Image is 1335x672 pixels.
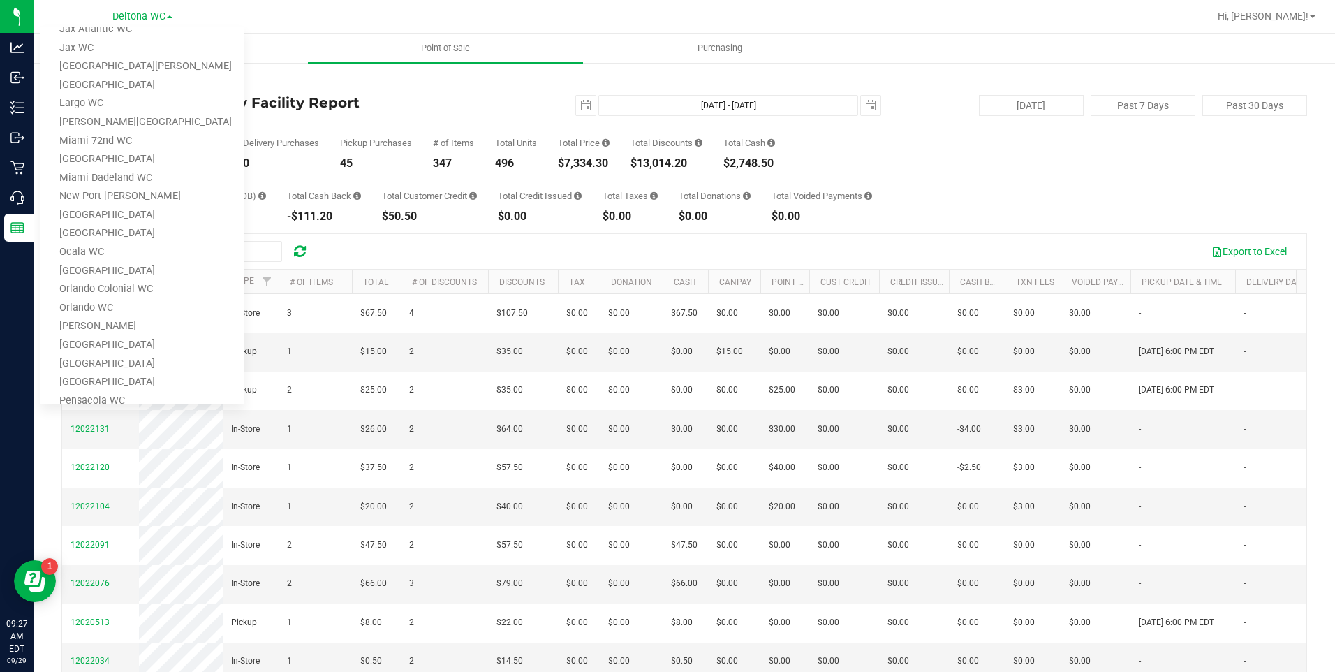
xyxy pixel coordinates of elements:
div: Total Customer Credit [382,191,477,200]
span: $0.00 [566,616,588,629]
h4: Completed Purchases by Facility Report [61,95,477,110]
div: Total Credit Issued [498,191,582,200]
span: $0.00 [1069,655,1091,668]
p: 09:27 AM EDT [6,618,27,655]
a: Purchasing [583,34,857,63]
span: 1 [287,616,292,629]
a: Point of Sale [308,34,582,63]
span: $0.00 [1013,616,1035,629]
div: 496 [495,158,537,169]
span: $0.00 [1069,539,1091,552]
span: 1 [287,345,292,358]
a: [GEOGRAPHIC_DATA] [40,262,244,281]
span: - [1244,577,1246,590]
span: - [1244,307,1246,320]
span: $0.00 [887,384,909,397]
span: $0.00 [566,384,588,397]
span: $0.00 [671,423,693,436]
span: - [1244,500,1246,513]
span: $0.00 [887,307,909,320]
span: $0.00 [608,500,630,513]
span: $0.00 [957,307,979,320]
span: 2 [409,539,414,552]
span: Purchasing [679,42,761,54]
span: 12022034 [71,656,110,666]
div: Total Discounts [630,138,702,147]
inline-svg: Call Center [10,191,24,205]
div: 0 [243,158,319,169]
span: $47.50 [360,539,387,552]
span: $0.00 [887,616,909,629]
span: $67.50 [671,307,698,320]
button: Past 30 Days [1202,95,1307,116]
a: Miami 72nd WC [40,132,244,151]
span: $0.00 [671,384,693,397]
span: - [1139,500,1141,513]
div: Total Cash [723,138,775,147]
i: Sum of the successful, non-voided payments using account credit for all purchases in the date range. [469,191,477,200]
span: $0.00 [566,307,588,320]
span: $0.00 [887,345,909,358]
span: - [1244,655,1246,668]
i: Sum of the successful, non-voided point-of-banking payment transactions, both via payment termina... [258,191,266,200]
span: $8.00 [671,616,693,629]
span: $0.00 [1013,539,1035,552]
span: - [1244,345,1246,358]
div: $2,748.50 [723,158,775,169]
span: 2 [409,655,414,668]
a: Cash [674,277,696,287]
a: Cash Back [960,277,1006,287]
a: Delivery Date [1246,277,1306,287]
span: $0.00 [608,384,630,397]
span: $35.00 [496,345,523,358]
a: # of Items [290,277,333,287]
span: $0.00 [818,500,839,513]
span: $0.00 [1069,307,1091,320]
div: -$111.20 [287,211,361,222]
span: $0.00 [769,307,790,320]
a: Point of Banking (POB) [772,277,871,287]
span: $0.00 [716,461,738,474]
span: $0.00 [818,616,839,629]
div: Pickup Purchases [340,138,412,147]
span: $0.00 [671,461,693,474]
span: - [1244,384,1246,397]
span: 12022131 [71,424,110,434]
span: $0.00 [957,577,979,590]
span: $15.00 [716,345,743,358]
span: $0.00 [566,500,588,513]
span: $0.00 [818,655,839,668]
a: Txn Fees [1016,277,1054,287]
a: [GEOGRAPHIC_DATA] [40,373,244,392]
span: 1 [287,655,292,668]
a: Donation [611,277,652,287]
a: Total [363,277,388,287]
span: $0.00 [887,461,909,474]
span: - [1244,616,1246,629]
a: [PERSON_NAME] [40,317,244,336]
span: $0.00 [887,577,909,590]
iframe: Resource center [14,560,56,602]
span: $0.00 [1069,500,1091,513]
a: Ocala WC [40,243,244,262]
div: $0.00 [603,211,658,222]
a: CanPay [719,277,751,287]
span: $0.00 [887,539,909,552]
span: $0.00 [716,423,738,436]
a: Inventory [34,34,308,63]
span: $0.00 [818,384,839,397]
span: In-Store [231,577,260,590]
span: - [1139,423,1141,436]
span: 2 [409,384,414,397]
span: select [576,96,596,115]
span: [DATE] 6:00 PM EDT [1139,345,1214,358]
span: $20.00 [360,500,387,513]
span: $0.00 [608,655,630,668]
span: $30.00 [769,423,795,436]
span: select [861,96,880,115]
span: $66.00 [360,577,387,590]
span: - [1139,577,1141,590]
span: $3.00 [1013,461,1035,474]
span: $107.50 [496,307,528,320]
a: Pickup Date & Time [1142,277,1222,287]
